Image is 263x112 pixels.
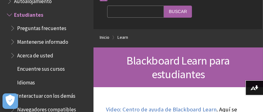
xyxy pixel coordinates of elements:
span: Idiomas [17,77,35,86]
span: Acerca de usted [17,50,53,59]
button: Abrir preferencias [2,93,18,109]
span: Blackboard Learn para estudiantes [127,53,230,81]
a: Inicio [100,34,109,41]
span: Preguntas frecuentes [17,23,66,31]
span: Encuentre sus cursos [17,64,65,72]
a: Learn [117,34,128,41]
input: Buscar [164,6,192,18]
span: Mantenerse informado [17,37,68,45]
span: Estudiantes [14,10,43,18]
span: Interactuar con los demás [17,91,75,99]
